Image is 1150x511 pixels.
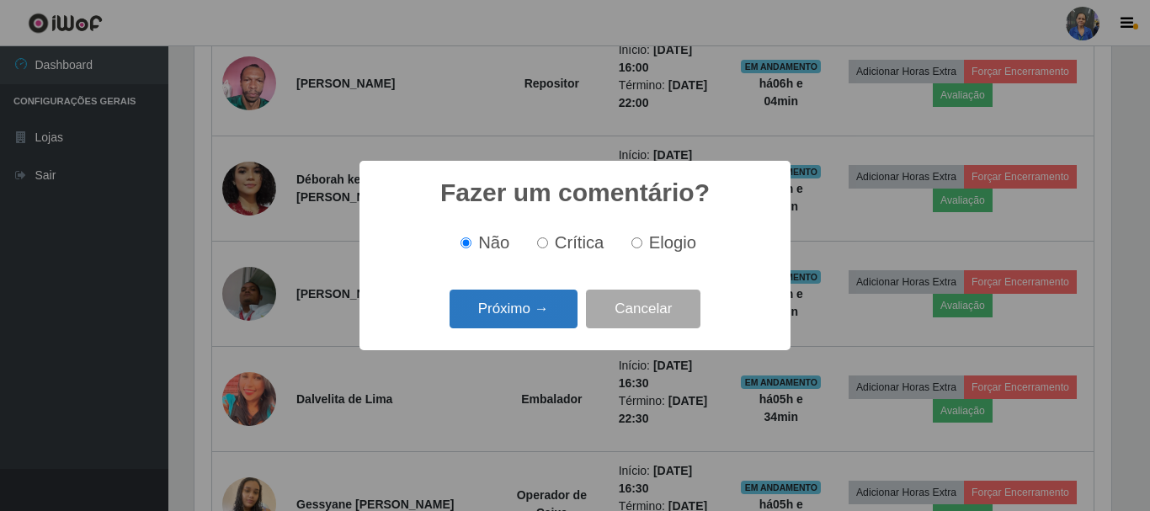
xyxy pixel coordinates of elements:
input: Não [461,237,471,248]
button: Cancelar [586,290,700,329]
button: Próximo → [450,290,578,329]
input: Elogio [631,237,642,248]
span: Crítica [555,233,604,252]
span: Elogio [649,233,696,252]
span: Não [478,233,509,252]
h2: Fazer um comentário? [440,178,710,208]
input: Crítica [537,237,548,248]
